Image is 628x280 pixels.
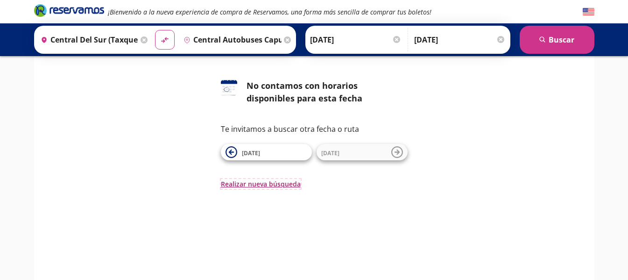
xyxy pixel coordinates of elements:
input: Elegir Fecha [310,28,402,51]
button: [DATE] [221,144,312,160]
p: Te invitamos a buscar otra fecha o ruta [221,123,408,135]
input: Buscar Origen [37,28,139,51]
span: [DATE] [242,149,260,157]
button: English [583,6,594,18]
button: Buscar [520,26,594,54]
button: [DATE] [317,144,408,160]
input: Buscar Destino [180,28,282,51]
em: ¡Bienvenido a la nueva experiencia de compra de Reservamos, una forma más sencilla de comprar tus... [108,7,431,16]
div: No contamos con horarios disponibles para esta fecha [247,79,408,105]
input: Opcional [414,28,506,51]
i: Brand Logo [34,3,104,17]
button: Realizar nueva búsqueda [221,179,301,189]
span: [DATE] [321,149,339,157]
a: Brand Logo [34,3,104,20]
